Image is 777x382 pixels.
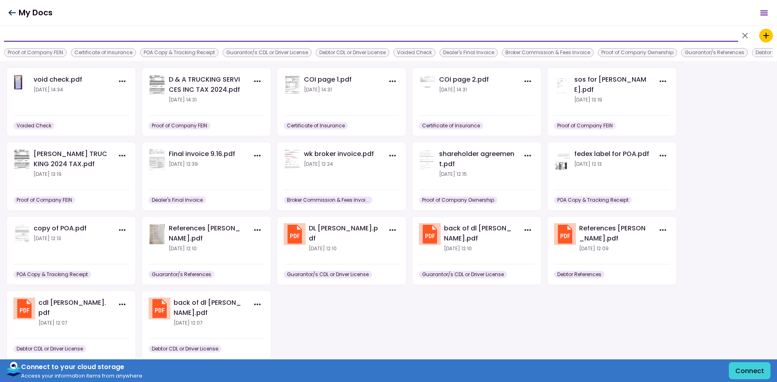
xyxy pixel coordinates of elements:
[759,29,773,42] label: add to my vault
[579,245,650,252] div: [DATE] 12:09
[309,223,379,243] div: DL [PERSON_NAME].pdf
[316,48,389,57] span: Debtor CDL or Driver License
[251,223,264,237] button: More
[386,149,399,163] button: More
[304,86,379,93] div: [DATE] 14:31
[115,74,129,88] button: More
[284,196,372,204] div: Broker Commission & Fees Invoice
[574,74,650,95] div: sos for [PERSON_NAME].pdf
[574,96,650,103] div: [DATE] 13:19
[115,223,129,237] button: More
[439,171,514,178] div: [DATE] 12:15
[439,48,498,57] span: Dealer's Final Invoice
[34,86,109,93] div: [DATE] 14:34
[439,74,514,84] div: COI page 2.pdf
[4,48,67,57] span: Proof of Company FEIN
[554,122,616,129] div: Proof of Company FEIN
[21,372,142,380] div: Access your information items from anywhere
[738,29,752,42] button: Ok, close
[38,319,109,327] div: [DATE] 12:07
[729,362,771,379] button: Connect
[419,271,507,278] div: Guarantor/s CDL or Driver License
[304,149,379,159] div: wk broker invoice.pdf
[13,196,75,204] div: Proof of Company FEIN
[115,149,129,163] button: More
[115,298,129,311] button: More
[169,223,244,243] div: References [PERSON_NAME].pdf
[251,74,264,88] button: More
[444,245,514,252] div: [DATE] 12:10
[439,86,514,93] div: [DATE] 14:31
[419,122,483,129] div: Certificate of Insurance
[754,3,774,23] button: Open menu
[554,196,632,204] div: POA Copy & Tracking Receipt
[439,149,514,169] div: shareholder agreement.pdf
[169,160,244,168] div: [DATE] 12:39
[574,149,650,159] div: fedex label for POA.pdf
[169,149,244,159] div: Final invoice 9.16.pdf
[34,223,109,233] div: copy of POA.pdf
[169,74,244,95] div: D & A TRUCKING SERVICES INC TAX 2024.pdf
[656,223,670,237] button: More
[304,160,379,168] div: [DATE] 12:24
[309,245,379,252] div: [DATE] 12:10
[174,298,244,318] div: back of dl [PERSON_NAME].pdf
[21,362,142,372] div: Connect to your cloud storage
[38,298,109,318] div: cdl [PERSON_NAME].pdf
[419,196,497,204] div: Proof of Company Ownership
[251,149,264,163] button: More
[554,271,605,278] div: Debtor References
[521,149,535,163] button: More
[149,345,221,352] div: Debtor CDL or Driver License
[579,223,650,243] div: References [PERSON_NAME].pdf
[284,122,348,129] div: Certificate of Insurance
[71,48,136,57] span: Certificate of Insurance
[251,298,264,311] button: More
[169,245,244,252] div: [DATE] 12:10
[598,48,677,57] span: Proof of Company Ownership
[681,48,748,57] span: Guarantor/s References
[574,160,650,168] div: [DATE] 12:13
[656,149,670,163] button: More
[13,271,91,278] div: POA Copy & Tracking Receipt
[521,74,535,88] button: More
[656,74,670,88] button: More
[149,196,206,204] div: Dealer's Final Invoice
[8,4,53,21] h1: My Docs
[386,223,399,237] button: More
[169,96,244,103] div: [DATE] 14:31
[444,223,514,243] div: back of dl [PERSON_NAME].pdf
[521,223,535,237] button: More
[149,122,210,129] div: Proof of Company FEIN
[149,271,214,278] div: Guarantor/s References
[13,345,86,352] div: Debtor CDL or Driver License
[284,271,372,278] div: Guarantor/s CDL or Driver License
[174,319,244,327] div: [DATE] 12:07
[304,74,379,84] div: COI page 1.pdf
[140,48,219,57] span: POA Copy & Tracking Receipt
[4,30,738,42] input: search
[393,48,435,57] span: Voided Check
[34,235,109,242] div: [DATE] 12:13
[223,48,312,57] span: Guarantor/s CDL or Driver License
[13,122,55,129] div: Voided Check
[34,74,109,84] div: void check.pdf
[34,171,109,178] div: [DATE] 13:19
[34,149,109,169] div: [PERSON_NAME] TRUCKING 2024 TAX.pdf
[502,48,594,57] span: Broker Commission & Fees Invoice
[386,74,399,88] button: More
